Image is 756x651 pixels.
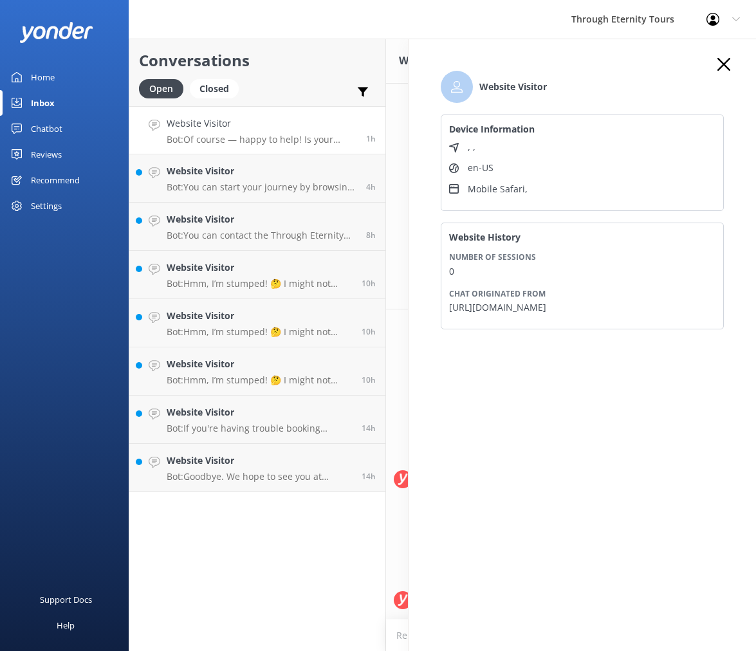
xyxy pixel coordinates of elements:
[362,278,376,289] span: Aug 25 2025 12:16am (UTC +02:00) Europe/Amsterdam
[449,265,715,277] p: 0
[167,405,352,419] h4: Website Visitor
[167,230,356,241] p: Bot: You can contact the Through Eternity Tours team at [PHONE_NUMBER] or [PHONE_NUMBER]. You can...
[399,53,475,69] h3: Website Visitor
[167,164,356,178] h4: Website Visitor
[167,261,352,275] h4: Website Visitor
[167,326,352,338] p: Bot: Hmm, I’m stumped! 🤔 I might not have the answer to that one, but our amazing team definitely...
[167,374,352,386] p: Bot: Hmm, I’m stumped! 🤔 I might not have the answer to that one, but our amazing team definitely...
[449,123,715,135] h4: Device Information
[366,133,376,144] span: Aug 25 2025 09:04am (UTC +02:00) Europe/Amsterdam
[129,299,385,347] a: Website VisitorBot:Hmm, I’m stumped! 🤔 I might not have the answer to that one, but our amazing t...
[31,167,80,193] div: Recommend
[139,48,376,73] h2: Conversations
[129,347,385,396] a: Website VisitorBot:Hmm, I’m stumped! 🤔 I might not have the answer to that one, but our amazing t...
[31,193,62,219] div: Settings
[167,357,352,371] h4: Website Visitor
[167,423,352,434] p: Bot: If you're having trouble booking online, you can contact the Through Eternity Tours team at ...
[362,374,376,385] span: Aug 24 2025 11:33pm (UTC +02:00) Europe/Amsterdam
[167,278,352,289] p: Bot: Hmm, I’m stumped! 🤔 I might not have the answer to that one, but our amazing team definitely...
[40,587,92,612] div: Support Docs
[139,81,190,95] a: Open
[479,80,547,94] b: Website Visitor
[449,231,715,243] h4: Website History
[449,140,715,154] li: Location
[31,116,62,142] div: Chatbot
[167,454,352,468] h4: Website Visitor
[129,154,385,203] a: Website VisitorBot:You can start your journey by browsing our tours in [GEOGRAPHIC_DATA], the [GE...
[129,203,385,251] a: Website VisitorBot:You can contact the Through Eternity Tours team at [PHONE_NUMBER] or [PHONE_NU...
[362,326,376,337] span: Aug 24 2025 11:33pm (UTC +02:00) Europe/Amsterdam
[449,182,715,196] li: Device type
[449,252,536,262] span: Number of sessions
[129,444,385,492] a: Website VisitorBot:Goodbye. We hope to see you at Through Eternity Tours soon!14h
[441,71,724,103] li: Name
[449,288,546,299] span: Chat originated from
[167,134,356,145] p: Bot: Of course — happy to help! Is your issue related to: - 🔄 Changing or canceling a tour - 📧 No...
[362,471,376,482] span: Aug 24 2025 08:02pm (UTC +02:00) Europe/Amsterdam
[31,64,55,90] div: Home
[366,230,376,241] span: Aug 25 2025 01:20am (UTC +02:00) Europe/Amsterdam
[190,79,239,98] div: Closed
[31,142,62,167] div: Reviews
[362,423,376,434] span: Aug 24 2025 08:18pm (UTC +02:00) Europe/Amsterdam
[139,79,183,98] div: Open
[167,116,356,131] h4: Website Visitor
[129,396,385,444] a: Website VisitorBot:If you're having trouble booking online, you can contact the Through Eternity ...
[167,309,352,323] h4: Website Visitor
[167,471,352,482] p: Bot: Goodbye. We hope to see you at Through Eternity Tours soon!
[449,161,715,175] li: Language
[366,181,376,192] span: Aug 25 2025 05:51am (UTC +02:00) Europe/Amsterdam
[19,22,93,43] img: yonder-white-logo.png
[717,58,730,72] button: Close
[449,301,715,313] p: [URL][DOMAIN_NAME]
[167,212,356,226] h4: Website Visitor
[57,612,75,638] div: Help
[31,90,55,116] div: Inbox
[190,81,245,95] a: Closed
[167,181,356,193] p: Bot: You can start your journey by browsing our tours in [GEOGRAPHIC_DATA], the [GEOGRAPHIC_DATA]...
[129,106,385,154] a: Website VisitorBot:Of course — happy to help! Is your issue related to: - 🔄 Changing or canceling...
[129,251,385,299] a: Website VisitorBot:Hmm, I’m stumped! 🤔 I might not have the answer to that one, but our amazing t...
